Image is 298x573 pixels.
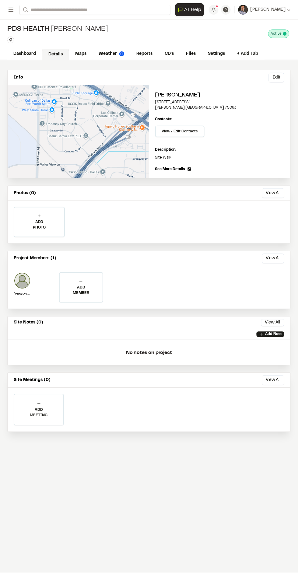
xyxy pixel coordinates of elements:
button: Search [19,5,30,15]
p: [PERSON_NAME] [14,292,31,296]
span: Active [271,31,282,37]
span: See More Details [155,166,185,172]
p: Description: [155,147,285,152]
p: Site Notes (0) [14,320,43,326]
p: [PERSON_NAME] , [GEOGRAPHIC_DATA] 75063 [155,105,285,110]
div: [PERSON_NAME] [7,24,109,34]
p: ADD PHOTO [14,220,64,231]
p: Contacts: [155,117,172,122]
img: User [238,5,248,15]
a: Dashboard [7,48,42,60]
button: View All [261,319,284,327]
p: Site Walk [155,155,285,160]
a: CD's [159,48,180,60]
a: + Add Tab [231,48,265,60]
h2: [PERSON_NAME] [155,91,285,100]
div: This project is active and counting against your active project count. [268,30,289,38]
button: View / Edit Contacts [155,126,205,137]
button: View All [262,376,284,385]
button: View All [262,188,284,198]
a: Maps [69,48,93,60]
span: AI Help [184,6,201,13]
button: [PERSON_NAME] [238,5,291,15]
button: Edit [269,73,284,82]
p: ADD MEMBER [60,285,103,296]
img: precipai.png [119,51,124,56]
a: Files [180,48,202,60]
span: [PERSON_NAME] [251,6,286,13]
a: Reports [130,48,159,60]
div: Open AI Assistant [175,3,206,16]
span: PDS Health [7,24,50,34]
p: Site Meetings (0) [14,377,51,384]
p: Project Members (1) [14,255,56,262]
p: Photos (0) [14,190,36,197]
p: Info [14,74,23,81]
p: Add Note [265,332,282,337]
img: Jacob Hill [14,272,31,289]
p: [STREET_ADDRESS] [155,100,285,105]
p: ADD MEETING [14,407,63,418]
button: View All [262,254,284,264]
a: Details [42,49,69,60]
button: Open AI Assistant [175,3,204,16]
span: This project is active and counting against your active project count. [283,32,287,36]
a: Settings [202,48,231,60]
button: Edit Tags [7,37,14,43]
a: Weather [93,48,130,60]
p: No notes on project [12,343,286,363]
